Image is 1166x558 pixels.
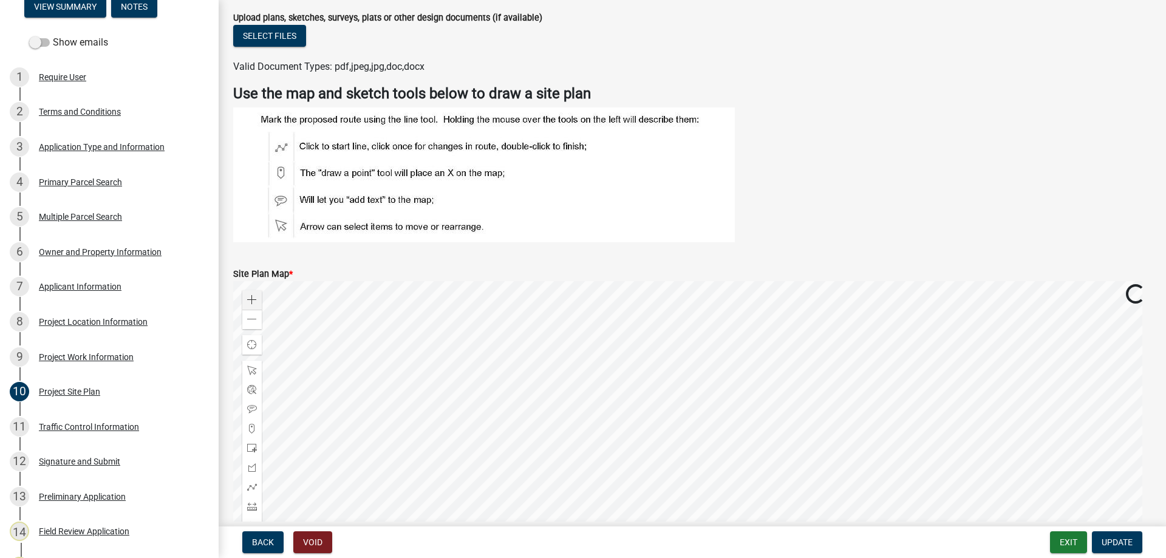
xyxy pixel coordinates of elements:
[10,452,29,471] div: 12
[242,335,262,355] div: Find my location
[39,143,165,151] div: Application Type and Information
[24,2,106,12] wm-modal-confirm: Summary
[39,318,148,326] div: Project Location Information
[10,277,29,296] div: 7
[39,178,122,186] div: Primary Parcel Search
[233,270,293,279] label: Site Plan Map
[10,487,29,506] div: 13
[39,353,134,361] div: Project Work Information
[39,107,121,116] div: Terms and Conditions
[233,85,591,102] strong: Use the map and sketch tools below to draw a site plan
[10,522,29,541] div: 14
[29,35,108,50] label: Show emails
[242,531,284,553] button: Back
[233,25,306,47] button: Select files
[39,248,162,256] div: Owner and Property Information
[39,73,86,81] div: Require User
[10,67,29,87] div: 1
[39,423,139,431] div: Traffic Control Information
[233,107,735,242] img: Route_Map_0546ecca-bfdb-4528-9cc7-f4c9cbc5cfc5.jpg
[1102,537,1133,547] span: Update
[39,213,122,221] div: Multiple Parcel Search
[111,2,157,12] wm-modal-confirm: Notes
[10,347,29,367] div: 9
[10,382,29,401] div: 10
[10,172,29,192] div: 4
[10,312,29,332] div: 8
[10,102,29,121] div: 2
[233,61,424,72] span: Valid Document Types: pdf,jpeg,jpg,doc,docx
[242,310,262,329] div: Zoom out
[10,207,29,226] div: 5
[39,282,121,291] div: Applicant Information
[233,14,542,22] label: Upload plans, sketches, surveys, plats or other design documents (if available)
[252,537,274,547] span: Back
[1092,531,1142,553] button: Update
[10,137,29,157] div: 3
[39,492,126,501] div: Preliminary Application
[293,531,332,553] button: Void
[39,457,120,466] div: Signature and Submit
[10,417,29,437] div: 11
[39,527,129,536] div: Field Review Application
[10,242,29,262] div: 6
[1050,531,1087,553] button: Exit
[242,290,262,310] div: Zoom in
[39,387,100,396] div: Project Site Plan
